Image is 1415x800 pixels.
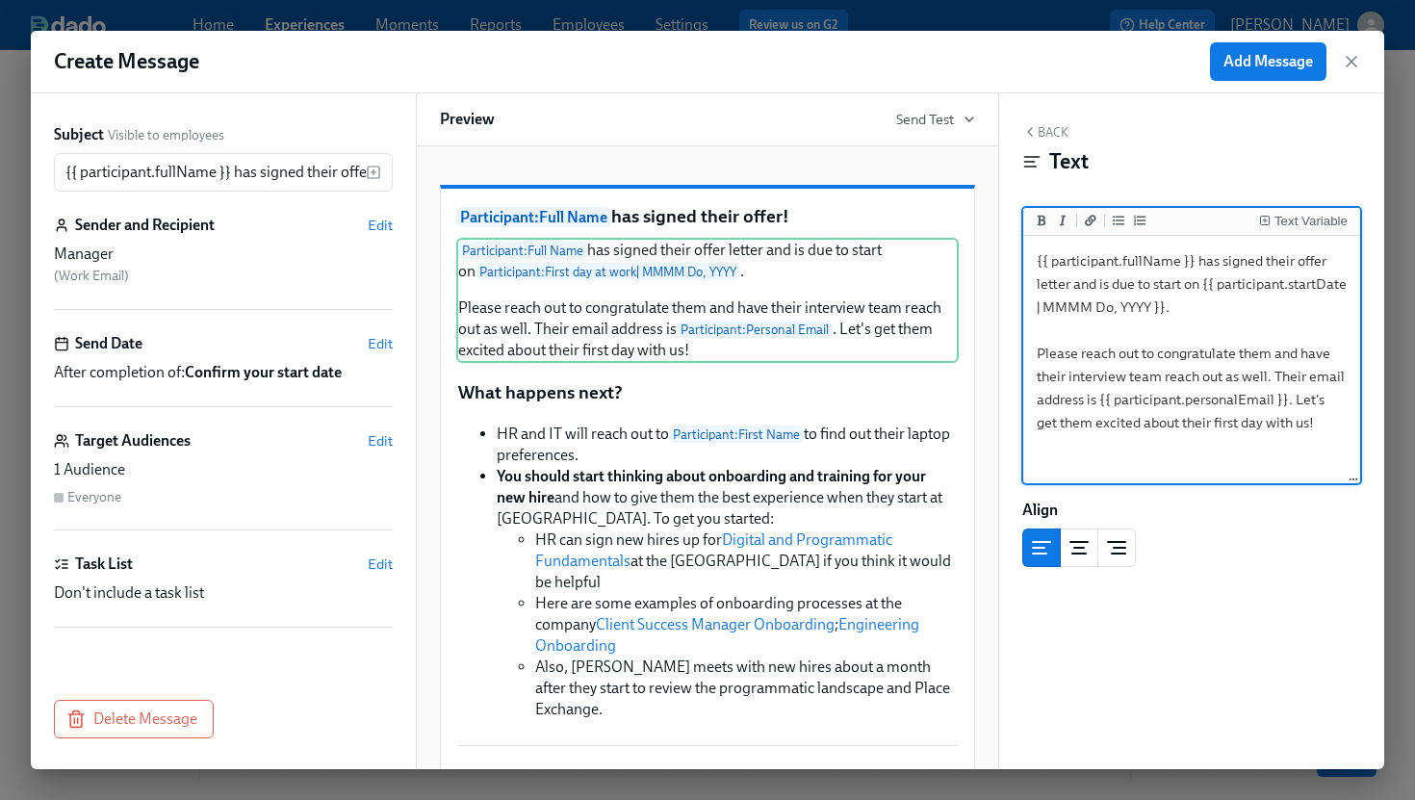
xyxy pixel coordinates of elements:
[1022,500,1058,521] label: Align
[1081,211,1100,230] button: Add a link
[1030,536,1053,559] svg: Left
[1022,529,1136,567] div: text alignment
[456,238,959,363] div: Participant:Full Namehas signed their offer letter and is due to start onParticipant:First day at...
[108,126,224,144] span: Visible to employees
[54,700,214,738] button: Delete Message
[75,333,142,354] h6: Send Date
[54,47,199,76] h1: Create Message
[1060,529,1098,567] button: center aligned
[75,554,133,575] h6: Task List
[1255,211,1351,230] button: Insert Text Variable
[366,165,381,180] svg: Insert text variable
[54,333,393,407] div: Send DateEditAfter completion of:Confirm your start date
[75,215,215,236] h6: Sender and Recipient
[368,431,393,451] button: Edit
[440,109,495,130] h6: Preview
[75,430,191,452] h6: Target Audiences
[54,124,104,145] label: Subject
[1022,124,1068,140] button: Back
[54,215,393,310] div: Sender and RecipientEditManager (Work Email)
[1027,240,1356,481] textarea: {{ participant.fullName }} has signed their offer letter and is due to start on {{ participant.st...
[1105,536,1128,559] svg: Right
[1022,529,1061,567] button: left aligned
[54,244,393,265] div: Manager
[1032,211,1051,230] button: Add bold text
[54,582,393,604] div: Don't include a task list
[456,422,959,722] div: HR and IT will reach out toParticipant:First Nameto find out their laptop preferences. You should...
[54,268,129,284] span: ( Work Email )
[1223,52,1313,71] span: Add Message
[1049,147,1089,176] h4: Text
[1068,536,1091,559] svg: Center
[1274,215,1348,228] div: Text Variable
[54,554,393,628] div: Task ListEditDon't include a task list
[456,378,959,407] div: What happens next?
[368,216,393,235] button: Edit
[54,430,393,530] div: Target AudiencesEdit1 AudienceEveryone
[185,363,342,381] strong: Confirm your start date
[368,555,393,574] button: Edit
[1097,529,1136,567] button: right aligned
[67,488,121,506] div: Everyone
[54,459,393,480] div: 1 Audience
[1053,211,1072,230] button: Add italic text
[896,110,975,129] button: Send Test
[456,207,611,227] span: Participant : Full Name
[456,204,959,230] p: has signed their offer!
[368,334,393,353] button: Edit
[70,710,197,729] span: Delete Message
[1210,42,1326,81] button: Add Message
[54,362,342,383] span: After completion of:
[1109,211,1128,230] button: Add unordered list
[1130,211,1149,230] button: Add ordered list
